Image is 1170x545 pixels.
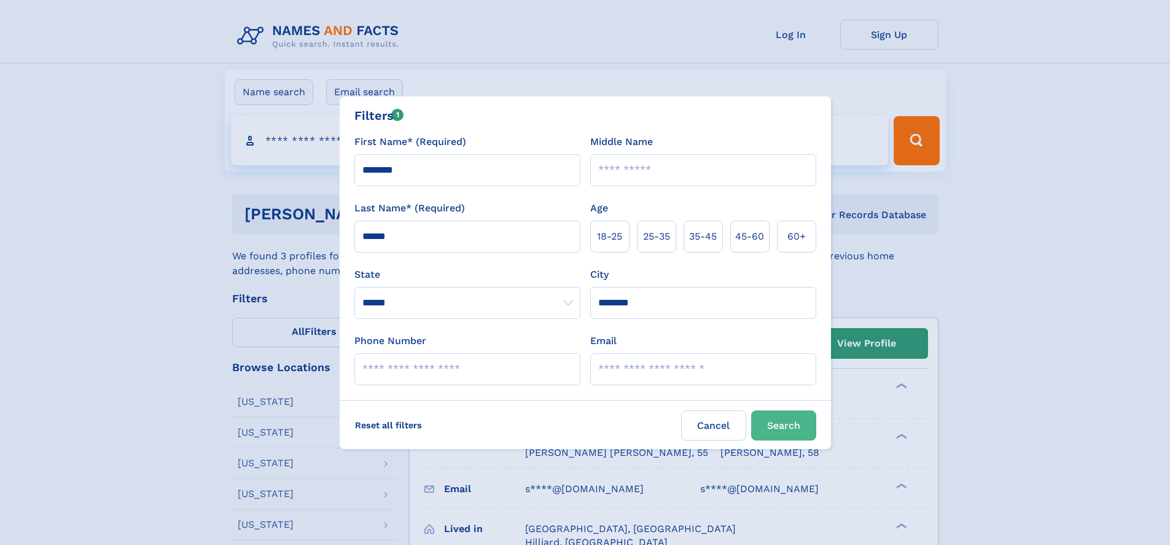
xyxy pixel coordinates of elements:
[751,410,816,441] button: Search
[354,201,465,216] label: Last Name* (Required)
[590,267,609,282] label: City
[787,229,806,244] span: 60+
[354,135,466,149] label: First Name* (Required)
[597,229,622,244] span: 18‑25
[681,410,746,441] label: Cancel
[735,229,764,244] span: 45‑60
[590,334,617,348] label: Email
[354,106,404,125] div: Filters
[689,229,717,244] span: 35‑45
[590,201,608,216] label: Age
[354,334,426,348] label: Phone Number
[643,229,670,244] span: 25‑35
[590,135,653,149] label: Middle Name
[354,267,580,282] label: State
[347,410,430,440] label: Reset all filters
